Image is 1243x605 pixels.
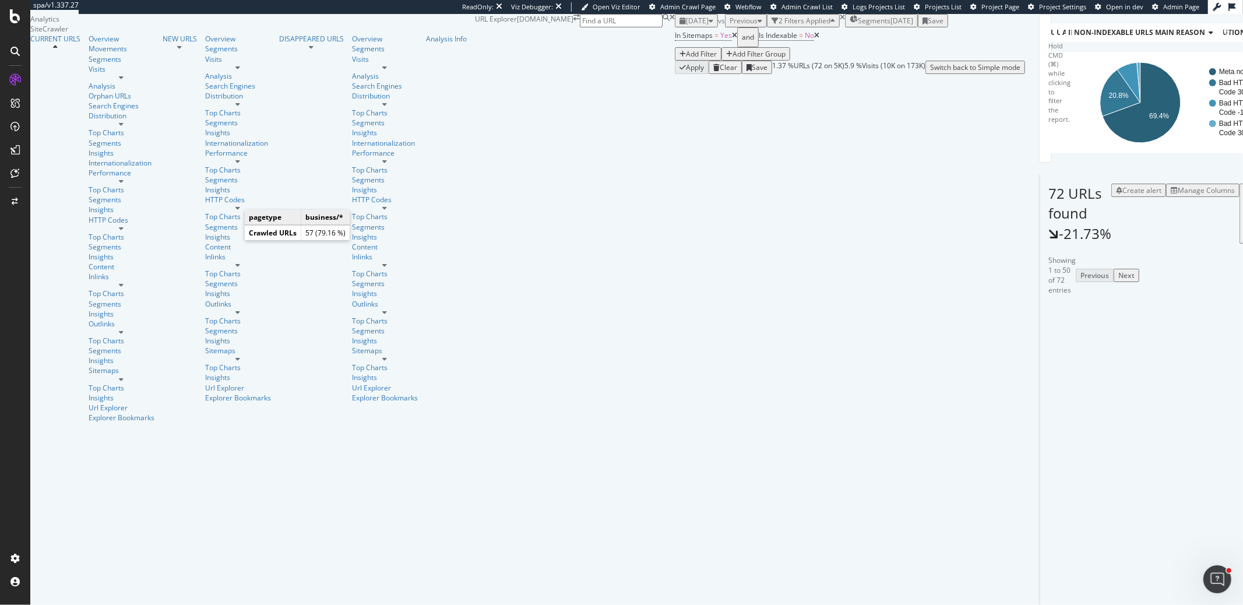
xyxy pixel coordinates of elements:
a: CURRENT URLS [30,34,80,44]
span: Admin Page [1163,2,1199,11]
a: Top Charts [205,269,271,279]
div: Top Charts [205,363,271,372]
a: Top Charts [205,212,271,221]
div: Inlinks [89,272,154,282]
a: Visits [205,54,271,64]
div: Visits [89,64,154,74]
div: Add Filter [686,49,717,59]
div: 1.37 % URLs ( 72 on 5K ) [772,61,844,74]
div: Search Engines [89,101,139,111]
a: Segments [89,242,154,252]
div: Performance [205,148,271,158]
a: Movements [89,44,154,54]
a: Top Charts [205,316,271,326]
span: Logs Projects List [853,2,905,11]
span: Previous [730,16,758,26]
a: Internationalization [205,138,268,148]
a: Segments [89,299,154,309]
div: Performance [89,168,154,178]
a: Open in dev [1095,2,1143,12]
a: Project Page [970,2,1019,12]
div: NEW URLS [163,34,197,44]
a: Sitemaps [205,346,271,356]
span: In Sitemaps [675,30,713,40]
span: = [799,30,803,40]
a: Insights [89,309,154,319]
div: 5.9 % Visits ( 10K on 173K ) [844,61,925,74]
div: ReadOnly: [462,2,494,12]
a: Overview [352,34,418,44]
h4: URLs Crawled By Botify By pagetype [1048,23,1207,42]
a: Distribution [89,111,154,121]
div: Inlinks [352,252,418,262]
a: Inlinks [205,252,271,262]
a: Url Explorer [352,383,418,393]
div: Segments [352,279,418,289]
div: Explorer Bookmarks [89,413,154,423]
div: Segments [205,222,271,232]
button: Next [1114,269,1139,282]
a: Analysis [205,71,271,81]
div: Overview [89,34,154,44]
div: Top Charts [352,269,418,279]
a: Orphan URLs [89,91,154,101]
div: Distribution [352,91,418,101]
h4: URLs Crawled By Botify By legacy_pagetype [1054,23,1243,42]
a: Internationalization [89,158,152,168]
div: Outlinks [205,299,271,309]
a: Insights [89,356,154,365]
a: Top Charts [89,383,154,393]
span: No [805,30,814,40]
div: Insights [352,372,418,382]
a: Insights [205,185,271,195]
a: Insights [205,289,271,298]
a: Segments [205,44,271,54]
span: Project Settings [1039,2,1086,11]
a: Top Charts [352,165,418,175]
div: Segments [89,54,154,64]
a: Open Viz Editor [581,2,640,12]
div: Top Charts [89,289,154,298]
a: Top Charts [352,108,418,118]
a: Explorer Bookmarks [205,393,271,403]
div: Overview [205,34,271,44]
span: Segments [858,16,890,26]
div: Next [1118,270,1135,280]
a: Segments [352,44,418,54]
div: Segments [205,175,271,185]
div: Top Charts [352,316,418,326]
a: Insights [352,128,418,138]
a: Insights [352,336,418,346]
span: Admin Crawl Page [660,2,716,11]
div: Top Charts [352,363,418,372]
span: vs [718,16,725,26]
span: Open Viz Editor [593,2,640,11]
div: Analytics [30,14,475,24]
span: URLs Crawled By Botify By legacy_pagetype [1057,27,1226,37]
a: Insights [205,372,271,382]
div: Segments [352,175,418,185]
div: Sitemaps [89,365,154,375]
div: Outlinks [89,319,154,329]
div: Add Filter Group [733,49,786,59]
a: HTTP Codes [89,215,154,225]
a: Segments [205,118,271,128]
a: Outlinks [352,299,418,309]
div: and [742,29,754,45]
div: HTTP Codes [352,195,418,205]
div: [DOMAIN_NAME] [517,14,573,74]
div: Segments [89,138,154,148]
